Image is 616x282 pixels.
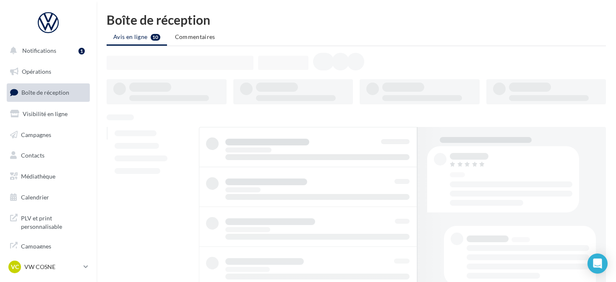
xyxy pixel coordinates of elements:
[21,194,49,201] span: Calendrier
[5,126,91,144] a: Campagnes
[5,105,91,123] a: Visibilité en ligne
[21,89,69,96] span: Boîte de réception
[5,237,91,262] a: Campagnes DataOnDemand
[587,254,608,274] div: Open Intercom Messenger
[21,131,51,138] span: Campagnes
[21,173,55,180] span: Médiathèque
[11,263,19,271] span: VC
[5,168,91,185] a: Médiathèque
[5,209,91,234] a: PLV et print personnalisable
[78,48,85,54] div: 1
[21,212,86,230] span: PLV et print personnalisable
[22,68,51,75] span: Opérations
[5,42,88,60] button: Notifications 1
[24,263,80,271] p: VW COSNE
[175,33,215,40] span: Commentaires
[23,110,68,117] span: Visibilité en ligne
[21,152,44,159] span: Contacts
[7,259,90,275] a: VC VW COSNE
[5,147,91,164] a: Contacts
[107,13,606,26] div: Boîte de réception
[22,47,56,54] span: Notifications
[5,83,91,101] a: Boîte de réception
[21,241,86,259] span: Campagnes DataOnDemand
[5,63,91,80] a: Opérations
[5,189,91,206] a: Calendrier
